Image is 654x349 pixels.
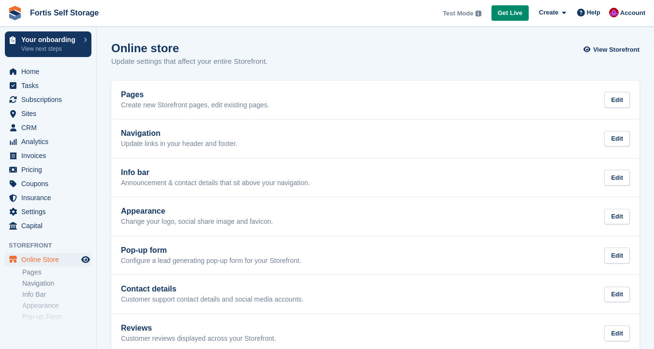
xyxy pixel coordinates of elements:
[586,42,639,58] a: View Storefront
[5,219,91,233] a: menu
[498,8,522,18] span: Get Live
[121,168,310,177] h2: Info bar
[22,268,91,277] a: Pages
[604,247,630,263] div: Edit
[604,131,630,147] div: Edit
[111,159,639,197] a: Info bar Announcement & contact details that sit above your navigation. Edit
[9,241,96,250] span: Storefront
[21,253,79,266] span: Online Store
[491,5,529,21] a: Get Live
[21,36,79,43] p: Your onboarding
[80,254,91,265] a: Preview store
[121,324,276,333] h2: Reviews
[121,218,273,226] p: Change your logo, social share image and favicon.
[121,129,238,138] h2: Navigation
[111,236,639,275] a: Pop-up form Configure a lead generating pop-up form for your Storefront. Edit
[111,42,268,55] h1: Online store
[121,140,238,148] p: Update links in your header and footer.
[8,6,22,20] img: stora-icon-8386f47178a22dfd0bd8f6a31ec36ba5ce8667c1dd55bd0f319d3a0aa187defe.svg
[21,149,79,162] span: Invoices
[21,44,79,53] p: View next steps
[21,163,79,176] span: Pricing
[587,8,600,17] span: Help
[5,107,91,120] a: menu
[5,31,91,57] a: Your onboarding View next steps
[22,279,91,288] a: Navigation
[5,205,91,218] a: menu
[121,334,276,343] p: Customer reviews displayed across your Storefront.
[21,93,79,106] span: Subscriptions
[22,323,91,333] a: Contact Details
[5,65,91,78] a: menu
[476,11,481,16] img: icon-info-grey-7440780725fd019a000dd9b08b2336e03edf1995a4989e88bcd33f0948082b44.svg
[21,177,79,190] span: Coupons
[604,209,630,225] div: Edit
[604,325,630,341] div: Edit
[604,170,630,186] div: Edit
[21,79,79,92] span: Tasks
[22,290,91,299] a: Info Bar
[22,301,91,310] a: Appearance
[620,8,645,18] span: Account
[111,275,639,314] a: Contact details Customer support contact details and social media accounts. Edit
[5,177,91,190] a: menu
[121,101,269,110] p: Create new Storefront pages, edit existing pages.
[5,163,91,176] a: menu
[604,287,630,303] div: Edit
[604,92,630,108] div: Edit
[5,121,91,134] a: menu
[121,90,269,99] h2: Pages
[111,119,639,158] a: Navigation Update links in your header and footer. Edit
[443,9,473,18] span: Test Mode
[609,8,619,17] img: Becky Welch
[121,295,303,304] p: Customer support contact details and social media accounts.
[121,179,310,188] p: Announcement & contact details that sit above your navigation.
[5,253,91,266] a: menu
[111,197,639,236] a: Appearance Change your logo, social share image and favicon. Edit
[111,56,268,67] p: Update settings that affect your entire Storefront.
[5,93,91,106] a: menu
[21,219,79,233] span: Capital
[5,149,91,162] a: menu
[121,257,301,265] p: Configure a lead generating pop-up form for your Storefront.
[593,45,639,55] span: View Storefront
[21,135,79,148] span: Analytics
[121,207,273,216] h2: Appearance
[5,79,91,92] a: menu
[21,191,79,204] span: Insurance
[21,107,79,120] span: Sites
[5,191,91,204] a: menu
[21,121,79,134] span: CRM
[121,285,303,293] h2: Contact details
[5,135,91,148] a: menu
[21,65,79,78] span: Home
[26,5,103,21] a: Fortis Self Storage
[111,81,639,119] a: Pages Create new Storefront pages, edit existing pages. Edit
[121,246,301,255] h2: Pop-up form
[22,312,91,321] a: Pop-up Form
[539,8,558,17] span: Create
[21,205,79,218] span: Settings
